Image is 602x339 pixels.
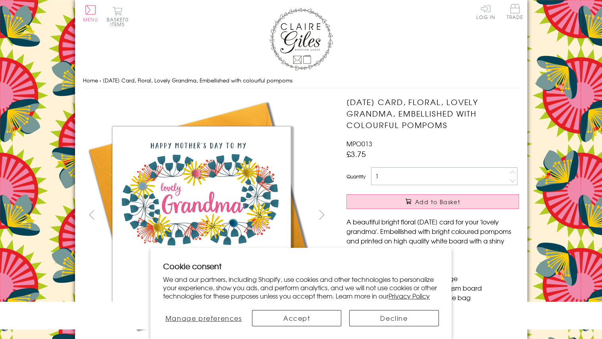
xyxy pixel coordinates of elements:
[83,206,101,224] button: prev
[252,310,341,326] button: Accept
[331,96,569,334] img: Mother's Day Card, Floral, Lovely Grandma, Embellished with colourful pompoms
[415,198,460,206] span: Add to Basket
[346,148,366,159] span: £3.75
[83,77,98,84] a: Home
[346,96,519,130] h1: [DATE] Card, Floral, Lovely Grandma, Embellished with colourful pompoms
[103,77,292,84] span: [DATE] Card, Floral, Lovely Grandma, Embellished with colourful pompoms
[163,275,439,300] p: We and our partners, including Shopify, use cookies and other technologies to personalize your ex...
[110,16,129,28] span: 0 items
[476,4,495,19] a: Log In
[349,310,439,326] button: Decline
[163,310,244,326] button: Manage preferences
[83,5,98,22] button: Menu
[107,6,129,27] button: Basket0 items
[507,4,523,19] span: Trade
[163,260,439,272] h2: Cookie consent
[389,291,430,301] a: Privacy Policy
[165,313,242,323] span: Manage preferences
[507,4,523,21] a: Trade
[269,8,333,71] img: Claire Giles Greetings Cards
[83,96,321,334] img: Mother's Day Card, Floral, Lovely Grandma, Embellished with colourful pompoms
[83,73,519,89] nav: breadcrumbs
[313,206,331,224] button: next
[100,77,101,84] span: ›
[346,194,519,209] button: Add to Basket
[83,16,98,23] span: Menu
[346,139,372,148] span: MPO013
[346,173,365,180] label: Quantity
[346,217,519,255] p: A beautiful bright floral [DATE] card for your 'lovely grandma'. Embellished with bright coloured...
